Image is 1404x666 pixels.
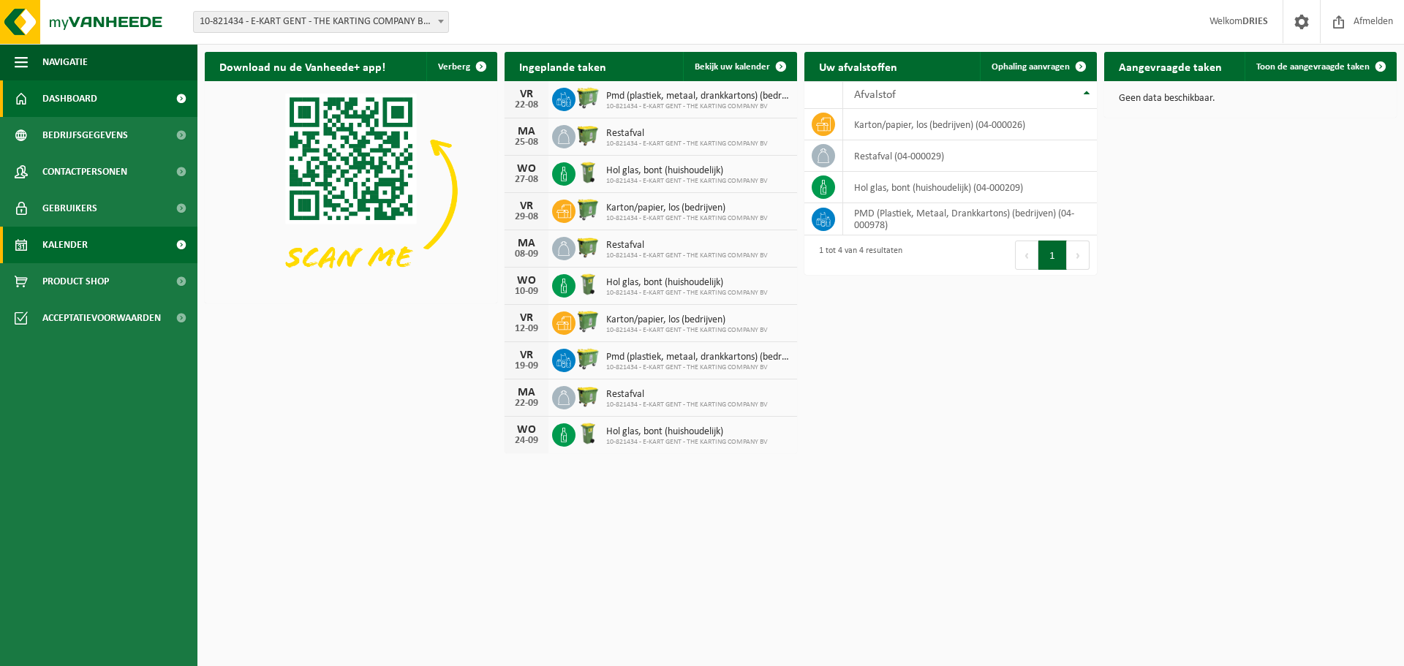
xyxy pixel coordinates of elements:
[606,203,768,214] span: Karton/papier, los (bedrijven)
[438,62,470,72] span: Verberg
[804,52,912,80] h2: Uw afvalstoffen
[512,287,541,297] div: 10-09
[512,424,541,436] div: WO
[606,289,768,298] span: 10-821434 - E-KART GENT - THE KARTING COMPANY BV
[512,398,541,409] div: 22-09
[575,421,600,446] img: WB-0140-HPE-GN-50
[42,80,97,117] span: Dashboard
[606,352,790,363] span: Pmd (plastiek, metaal, drankkartons) (bedrijven)
[512,212,541,222] div: 29-08
[193,11,449,33] span: 10-821434 - E-KART GENT - THE KARTING COMPANY BV - GENT
[1038,241,1067,270] button: 1
[512,324,541,334] div: 12-09
[42,117,128,154] span: Bedrijfsgegevens
[812,239,902,271] div: 1 tot 4 van 4 resultaten
[512,361,541,371] div: 19-09
[512,238,541,249] div: MA
[606,389,768,401] span: Restafval
[205,52,400,80] h2: Download nu de Vanheede+ app!
[1015,241,1038,270] button: Previous
[42,190,97,227] span: Gebruikers
[606,251,768,260] span: 10-821434 - E-KART GENT - THE KARTING COMPANY BV
[512,249,541,260] div: 08-09
[606,426,768,438] span: Hol glas, bont (huishoudelijk)
[575,160,600,185] img: WB-0140-HPE-GN-50
[606,140,768,148] span: 10-821434 - E-KART GENT - THE KARTING COMPANY BV
[606,438,768,447] span: 10-821434 - E-KART GENT - THE KARTING COMPANY BV
[512,200,541,212] div: VR
[426,52,496,81] button: Verberg
[1104,52,1237,80] h2: Aangevraagde taken
[512,100,541,110] div: 22-08
[512,349,541,361] div: VR
[205,81,497,300] img: Download de VHEPlus App
[512,163,541,175] div: WO
[606,326,768,335] span: 10-821434 - E-KART GENT - THE KARTING COMPANY BV
[606,401,768,409] span: 10-821434 - E-KART GENT - THE KARTING COMPANY BV
[843,109,1097,140] td: karton/papier, los (bedrijven) (04-000026)
[843,140,1097,172] td: restafval (04-000029)
[575,86,600,110] img: WB-0660-HPE-GN-50
[42,154,127,190] span: Contactpersonen
[194,12,448,32] span: 10-821434 - E-KART GENT - THE KARTING COMPANY BV - GENT
[1245,52,1395,81] a: Toon de aangevraagde taken
[42,227,88,263] span: Kalender
[1256,62,1370,72] span: Toon de aangevraagde taken
[843,172,1097,203] td: hol glas, bont (huishoudelijk) (04-000209)
[606,314,768,326] span: Karton/papier, los (bedrijven)
[980,52,1095,81] a: Ophaling aanvragen
[512,88,541,100] div: VR
[1119,94,1382,104] p: Geen data beschikbaar.
[683,52,796,81] a: Bekijk uw kalender
[512,436,541,446] div: 24-09
[512,312,541,324] div: VR
[512,137,541,148] div: 25-08
[854,89,896,101] span: Afvalstof
[695,62,770,72] span: Bekijk uw kalender
[992,62,1070,72] span: Ophaling aanvragen
[843,203,1097,235] td: PMD (Plastiek, Metaal, Drankkartons) (bedrijven) (04-000978)
[606,363,790,372] span: 10-821434 - E-KART GENT - THE KARTING COMPANY BV
[505,52,621,80] h2: Ingeplande taken
[575,272,600,297] img: WB-0140-HPE-GN-50
[575,347,600,371] img: WB-0660-HPE-GN-50
[512,387,541,398] div: MA
[575,309,600,334] img: WB-0770-HPE-GN-50
[606,128,768,140] span: Restafval
[606,165,768,177] span: Hol glas, bont (huishoudelijk)
[1242,16,1268,27] strong: DRIES
[606,214,768,223] span: 10-821434 - E-KART GENT - THE KARTING COMPANY BV
[512,175,541,185] div: 27-08
[42,300,161,336] span: Acceptatievoorwaarden
[575,197,600,222] img: WB-0770-HPE-GN-50
[606,102,790,111] span: 10-821434 - E-KART GENT - THE KARTING COMPANY BV
[1067,241,1090,270] button: Next
[575,384,600,409] img: WB-1100-HPE-GN-51
[512,126,541,137] div: MA
[575,123,600,148] img: WB-1100-HPE-GN-51
[42,44,88,80] span: Navigatie
[606,91,790,102] span: Pmd (plastiek, metaal, drankkartons) (bedrijven)
[512,275,541,287] div: WO
[575,235,600,260] img: WB-1100-HPE-GN-51
[606,277,768,289] span: Hol glas, bont (huishoudelijk)
[42,263,109,300] span: Product Shop
[606,177,768,186] span: 10-821434 - E-KART GENT - THE KARTING COMPANY BV
[606,240,768,251] span: Restafval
